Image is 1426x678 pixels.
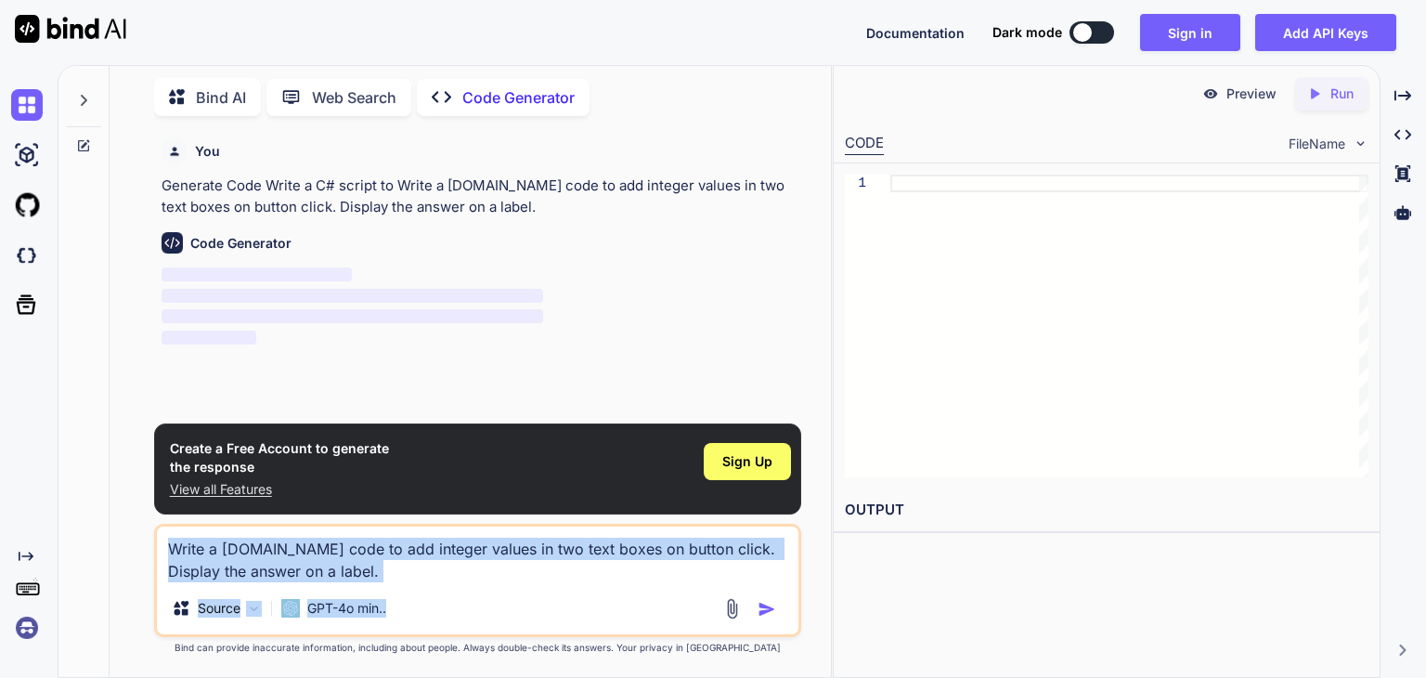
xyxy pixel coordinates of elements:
[11,189,43,221] img: githubLight
[992,23,1062,42] span: Dark mode
[1255,14,1396,51] button: Add API Keys
[845,175,866,192] div: 1
[154,641,801,655] p: Bind can provide inaccurate information, including about people. Always double-check its answers....
[11,240,43,271] img: darkCloudIdeIcon
[162,331,257,345] span: ‌
[1226,85,1277,103] p: Preview
[281,599,300,618] img: GPT-4o mini
[1202,85,1219,102] img: preview
[15,15,126,43] img: Bind AI
[190,234,292,253] h6: Code Generator
[721,598,743,619] img: attachment
[246,601,262,617] img: Pick Models
[157,527,798,582] textarea: Write a [DOMAIN_NAME] code to add integer values in two text boxes on button click. Display the a...
[162,309,543,323] span: ‌
[312,86,396,109] p: Web Search
[196,86,246,109] p: Bind AI
[198,599,240,618] p: Source
[462,86,575,109] p: Code Generator
[170,480,389,499] p: View all Features
[162,176,797,217] p: Generate Code Write a C# script to Write a [DOMAIN_NAME] code to add integer values in two text b...
[11,612,43,644] img: signin
[170,439,389,476] h1: Create a Free Account to generate the response
[758,600,776,619] img: icon
[722,452,772,471] span: Sign Up
[1330,85,1354,103] p: Run
[162,267,353,281] span: ‌
[162,289,543,303] span: ‌
[1289,135,1345,153] span: FileName
[11,139,43,171] img: ai-studio
[834,489,1380,532] h2: OUTPUT
[307,599,386,618] p: GPT-4o min..
[866,23,965,43] button: Documentation
[11,89,43,121] img: chat
[1353,136,1368,151] img: chevron down
[195,142,220,161] h6: You
[866,25,965,41] span: Documentation
[845,133,884,155] div: CODE
[1140,14,1240,51] button: Sign in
